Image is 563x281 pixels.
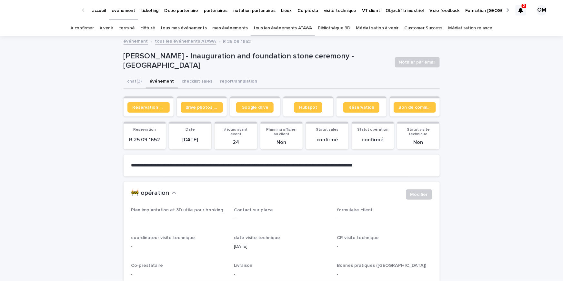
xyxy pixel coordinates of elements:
[266,128,297,136] span: Planning afficher au client
[241,105,268,110] span: Google drive
[406,189,432,200] button: Modifier
[234,263,252,268] span: Livraison
[133,128,156,132] span: Reservation
[254,21,312,36] a: tous les événements ATAWA
[212,21,248,36] a: mes événements
[127,137,162,143] p: R 25 09 1652
[337,271,432,278] p: -
[218,139,253,146] p: 24
[299,105,317,110] span: Hubspot
[124,52,390,70] p: [PERSON_NAME] - Inauguration and foundation stone ceremony - [GEOGRAPHIC_DATA]
[234,243,329,250] p: [DATE]
[516,5,526,15] div: 2
[310,137,344,143] p: confirmé
[100,21,113,36] a: à venir
[131,208,224,212] span: Plan implantation et 3D utile pour booking
[223,37,251,45] p: R 25 09 1652
[146,75,178,89] button: événement
[131,216,226,222] p: -
[337,216,432,222] p: -
[343,102,379,113] a: Réservation
[131,271,226,278] p: -
[294,102,322,113] a: Hubspot
[410,191,428,198] span: Modifier
[131,243,226,250] p: -
[264,139,299,146] p: Non
[13,4,75,17] img: Ls34BcGeRexTGTNfXpUC
[71,21,94,36] a: à confirmer
[173,137,207,143] p: [DATE]
[234,236,280,240] span: date visite technique
[119,21,135,36] a: terminé
[448,21,492,36] a: Médiatisation relance
[356,137,390,143] p: confirmé
[131,189,176,197] button: 🚧 opération
[395,57,440,67] button: Notifier par email
[234,271,329,278] p: -
[186,105,218,110] span: drive photos coordinateur
[394,102,436,113] a: Bon de commande
[124,75,146,89] button: chat (3)
[236,102,274,113] a: Google drive
[356,21,399,36] a: Médiatisation à venir
[404,21,442,36] a: Customer Success
[234,208,273,212] span: Contact sur place
[127,102,170,113] a: Réservation client
[337,243,432,250] p: -
[181,102,223,113] a: drive photos coordinateur
[318,21,350,36] a: Bibliothèque 3D
[124,37,148,45] a: événement
[131,236,195,240] span: coordinateur visite technique
[186,128,195,132] span: Date
[523,4,525,8] p: 2
[357,128,388,132] span: Statut opération
[216,75,261,89] button: report/annulation
[161,21,206,36] a: tous mes événements
[224,128,248,136] span: # jours avant event
[348,105,374,110] span: Réservation
[155,37,216,45] a: tous les événements ATAWA
[133,105,165,110] span: Réservation client
[399,59,436,65] span: Notifier par email
[131,263,163,268] span: Co-prestataire
[140,21,155,36] a: clôturé
[537,5,547,15] div: OM
[234,216,329,222] p: -
[401,139,436,146] p: Non
[337,263,427,268] span: Bonnes pratiques ([GEOGRAPHIC_DATA])
[407,128,430,136] span: Statut visite technique
[131,189,169,197] h2: 🚧 opération
[337,208,373,212] span: formulaire client
[337,236,379,240] span: CR visite technique
[178,75,216,89] button: checklist sales
[316,128,338,132] span: Statut sales
[399,105,431,110] span: Bon de commande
